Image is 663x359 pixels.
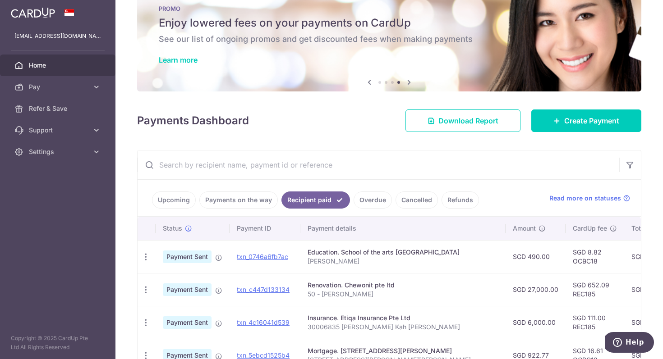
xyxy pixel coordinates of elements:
[396,191,438,209] a: Cancelled
[506,273,566,306] td: SGD 27,000.00
[631,224,661,233] span: Total amt.
[138,150,619,179] input: Search by recipient name, payment id or reference
[308,281,498,290] div: Renovation. Chewonit pte ltd
[506,240,566,273] td: SGD 490.00
[308,248,498,257] div: Education. School of the arts [GEOGRAPHIC_DATA]
[442,191,479,209] a: Refunds
[163,224,182,233] span: Status
[11,7,55,18] img: CardUp
[605,332,654,354] iframe: Opens a widget where you can find more information
[300,217,506,240] th: Payment details
[199,191,278,209] a: Payments on the way
[573,224,607,233] span: CardUp fee
[566,240,624,273] td: SGD 8.82 OCBC18
[308,314,498,323] div: Insurance. Etiqa Insurance Pte Ltd
[159,5,620,12] p: PROMO
[549,194,621,203] span: Read more on statuses
[531,109,641,132] a: Create Payment
[354,191,392,209] a: Overdue
[237,286,290,293] a: txn_c447d133134
[405,109,520,132] a: Download Report
[281,191,350,209] a: Recipient paid
[163,283,212,296] span: Payment Sent
[506,306,566,339] td: SGD 6,000.00
[549,194,630,203] a: Read more on statuses
[159,16,620,30] h5: Enjoy lowered fees on your payments on CardUp
[308,257,498,266] p: [PERSON_NAME]
[29,104,88,113] span: Refer & Save
[513,224,536,233] span: Amount
[237,253,288,260] a: txn_0746a6fb7ac
[29,126,88,135] span: Support
[29,147,88,156] span: Settings
[152,191,196,209] a: Upcoming
[237,351,290,359] a: txn_5ebcd1525b4
[230,217,300,240] th: Payment ID
[159,55,198,64] a: Learn more
[308,346,498,355] div: Mortgage. [STREET_ADDRESS][PERSON_NAME]
[308,290,498,299] p: 50 - [PERSON_NAME]
[29,61,88,70] span: Home
[137,113,249,129] h4: Payments Dashboard
[566,306,624,339] td: SGD 111.00 REC185
[237,318,290,326] a: txn_4c16041d539
[564,115,619,126] span: Create Payment
[163,316,212,329] span: Payment Sent
[163,250,212,263] span: Payment Sent
[159,34,620,45] h6: See our list of ongoing promos and get discounted fees when making payments
[308,323,498,332] p: 30006835 [PERSON_NAME] Kah [PERSON_NAME]
[438,115,498,126] span: Download Report
[14,32,101,41] p: [EMAIL_ADDRESS][DOMAIN_NAME]
[566,273,624,306] td: SGD 652.09 REC185
[29,82,88,91] span: Pay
